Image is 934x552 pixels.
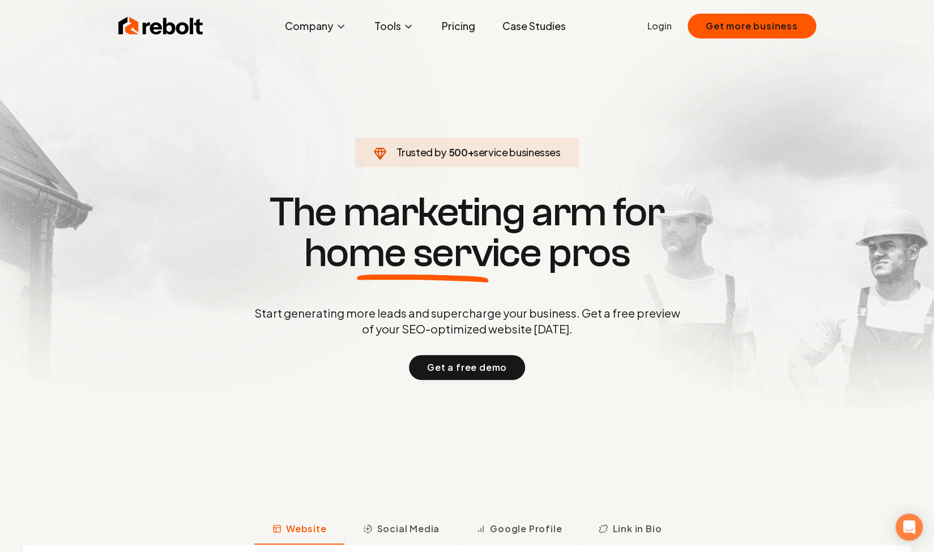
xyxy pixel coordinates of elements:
[647,19,672,33] a: Login
[580,515,680,545] button: Link in Bio
[458,515,580,545] button: Google Profile
[118,15,203,37] img: Rebolt Logo
[377,522,440,536] span: Social Media
[252,305,683,337] p: Start generating more leads and supercharge your business. Get a free preview of your SEO-optimiz...
[448,144,467,160] span: 500
[304,233,541,273] span: home service
[612,522,662,536] span: Link in Bio
[467,146,474,159] span: +
[396,146,446,159] span: Trusted by
[474,146,561,159] span: service businesses
[365,15,423,37] button: Tools
[409,355,525,380] button: Get a free demo
[432,15,484,37] a: Pricing
[254,515,345,545] button: Website
[195,192,739,273] h1: The marketing arm for pros
[895,514,923,541] div: Open Intercom Messenger
[286,522,327,536] span: Website
[688,14,816,38] button: Get more business
[490,522,562,536] span: Google Profile
[344,515,458,545] button: Social Media
[493,15,574,37] a: Case Studies
[276,15,356,37] button: Company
